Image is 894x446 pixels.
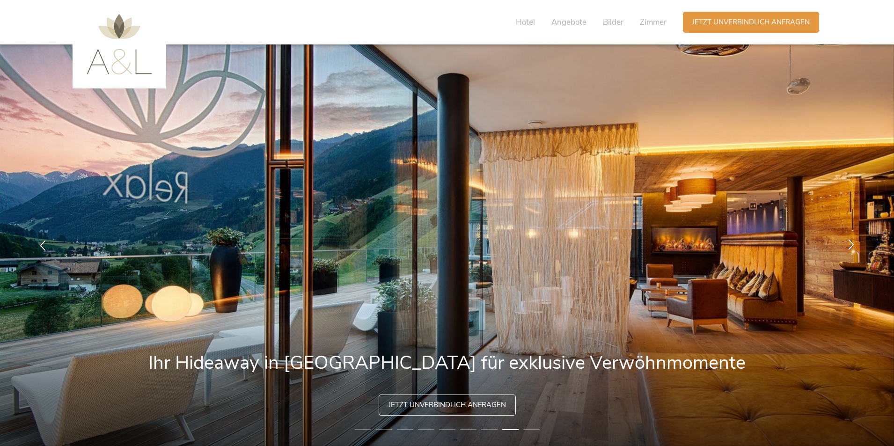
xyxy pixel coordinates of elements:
span: Jetzt unverbindlich anfragen [692,17,810,27]
span: Hotel [516,17,535,28]
span: Zimmer [640,17,667,28]
img: AMONTI & LUNARIS Wellnessresort [87,14,152,74]
span: Jetzt unverbindlich anfragen [388,400,506,410]
span: Angebote [551,17,586,28]
span: Bilder [603,17,623,28]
